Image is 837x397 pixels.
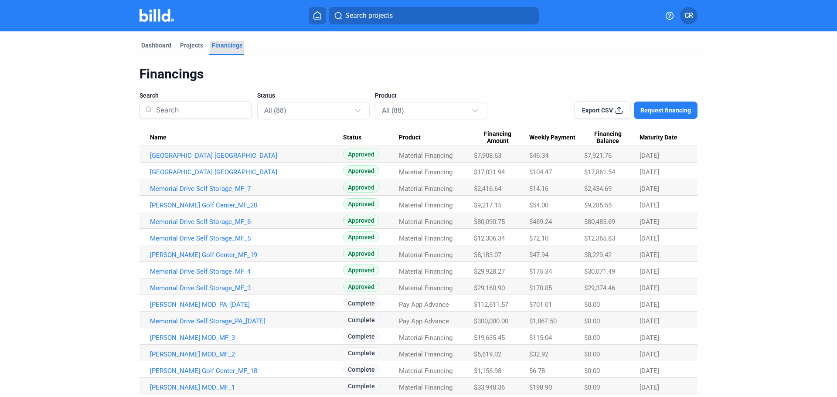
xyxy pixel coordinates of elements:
[180,41,203,50] div: Projects
[139,91,159,100] span: Search
[264,106,286,115] mat-select-trigger: All (88)
[584,130,632,145] span: Financing Balance
[343,149,379,159] span: Approved
[584,334,600,342] span: $0.00
[474,201,501,209] span: $9,217.15
[150,383,343,391] a: [PERSON_NAME] MOD_MF_1
[150,301,343,309] a: [PERSON_NAME] MOD_PA_[DATE]
[529,251,548,259] span: $47.94
[680,7,697,24] button: CR
[640,152,659,159] span: [DATE]
[150,234,343,242] a: Memorial Drive Self Storage_MF_5
[474,251,501,259] span: $8,183.07
[529,284,552,292] span: $170.85
[399,284,453,292] span: Material Financing
[640,317,659,325] span: [DATE]
[474,284,505,292] span: $29,160.90
[343,298,380,309] span: Complete
[150,367,343,375] a: [PERSON_NAME] Golf Center_MF_18
[399,134,421,142] span: Product
[150,350,343,358] a: [PERSON_NAME] MOD_MF_2
[584,185,612,193] span: $2,434.69
[474,301,508,309] span: $112,611.57
[640,383,659,391] span: [DATE]
[584,168,615,176] span: $17,861.54
[640,367,659,375] span: [DATE]
[640,251,659,259] span: [DATE]
[474,268,505,275] span: $29,928.27
[343,165,379,176] span: Approved
[153,99,246,122] input: Search
[640,218,659,226] span: [DATE]
[399,234,453,242] span: Material Financing
[343,331,380,342] span: Complete
[640,301,659,309] span: [DATE]
[399,334,453,342] span: Material Financing
[399,201,453,209] span: Material Financing
[584,251,612,259] span: $8,229.42
[399,383,453,391] span: Material Financing
[474,152,501,159] span: $7,908.63
[474,367,501,375] span: $1,156.98
[474,218,505,226] span: $80,090.75
[584,234,615,242] span: $12,365.83
[529,152,548,159] span: $46.34
[529,168,552,176] span: $104.47
[529,134,575,142] span: Weekly Payment
[399,268,453,275] span: Material Financing
[529,383,552,391] span: $198.90
[343,182,379,193] span: Approved
[150,317,343,325] a: Memorial Drive Self Storage_PA_[DATE]
[399,185,453,193] span: Material Financing
[474,130,521,145] span: Financing Amount
[584,301,600,309] span: $0.00
[343,134,399,142] div: Status
[150,201,343,209] a: [PERSON_NAME] Golf Center_MF_20
[582,106,613,115] span: Export CSV
[474,185,501,193] span: $2,416.64
[343,314,380,325] span: Complete
[399,168,453,176] span: Material Financing
[640,284,659,292] span: [DATE]
[139,66,697,82] div: Financings
[141,41,171,50] div: Dashboard
[474,383,505,391] span: $33,948.36
[399,367,453,375] span: Material Financing
[529,185,548,193] span: $14.16
[150,284,343,292] a: Memorial Drive Self Storage_MF_3
[150,251,343,259] a: [PERSON_NAME] Golf Center_MF_19
[150,152,343,159] a: [GEOGRAPHIC_DATA] [GEOGRAPHIC_DATA]
[640,201,659,209] span: [DATE]
[343,215,379,226] span: Approved
[343,248,379,259] span: Approved
[212,41,242,50] div: Financings
[640,268,659,275] span: [DATE]
[343,380,380,391] span: Complete
[584,350,600,358] span: $0.00
[529,218,552,226] span: $469.24
[343,198,379,209] span: Approved
[474,130,529,145] div: Financing Amount
[150,268,343,275] a: Memorial Drive Self Storage_MF_4
[399,152,453,159] span: Material Financing
[343,281,379,292] span: Approved
[584,152,612,159] span: $7,921.76
[343,134,361,142] span: Status
[399,317,449,325] span: Pay App Advance
[399,134,474,142] div: Product
[529,134,584,142] div: Weekly Payment
[329,7,539,24] button: Search projects
[529,201,548,209] span: $54.00
[474,334,505,342] span: $19,635.45
[640,185,659,193] span: [DATE]
[584,201,612,209] span: $9,285.55
[584,268,615,275] span: $30,071.49
[640,134,687,142] div: Maturity Date
[684,10,693,21] span: CR
[529,268,552,275] span: $175.34
[399,350,453,358] span: Material Financing
[584,218,615,226] span: $80,485.69
[584,317,600,325] span: $0.00
[150,168,343,176] a: [GEOGRAPHIC_DATA] [GEOGRAPHIC_DATA]
[150,218,343,226] a: Memorial Drive Self Storage_MF_6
